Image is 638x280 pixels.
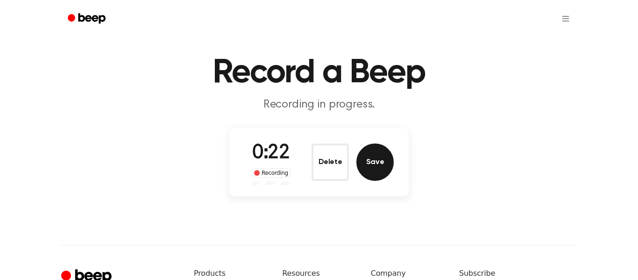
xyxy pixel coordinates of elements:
h6: Products [194,268,267,279]
button: Save Audio Record [356,144,394,181]
h1: Record a Beep [80,56,558,90]
button: Open menu [554,7,577,30]
a: Beep [61,10,114,28]
h6: Company [371,268,444,279]
h6: Subscribe [459,268,577,279]
div: Recording [252,168,291,178]
span: 0:22 [252,144,290,163]
button: Delete Audio Record [312,144,349,181]
p: Recording in progress. [140,97,498,113]
h6: Resources [282,268,355,279]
